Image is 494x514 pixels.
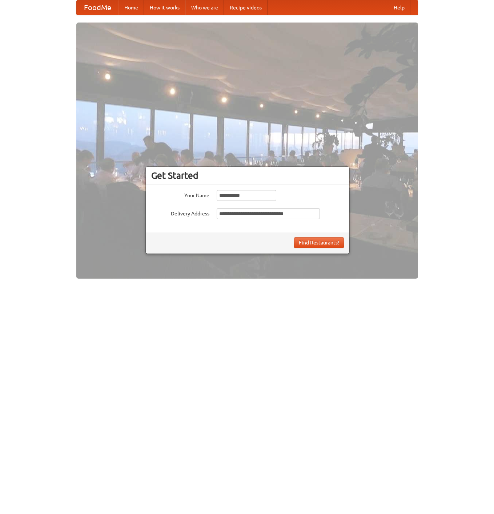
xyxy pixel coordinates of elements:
label: Delivery Address [151,208,209,217]
a: Who we are [185,0,224,15]
label: Your Name [151,190,209,199]
button: Find Restaurants! [294,237,344,248]
a: FoodMe [77,0,119,15]
h3: Get Started [151,170,344,181]
a: How it works [144,0,185,15]
a: Recipe videos [224,0,268,15]
a: Home [119,0,144,15]
a: Help [388,0,410,15]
